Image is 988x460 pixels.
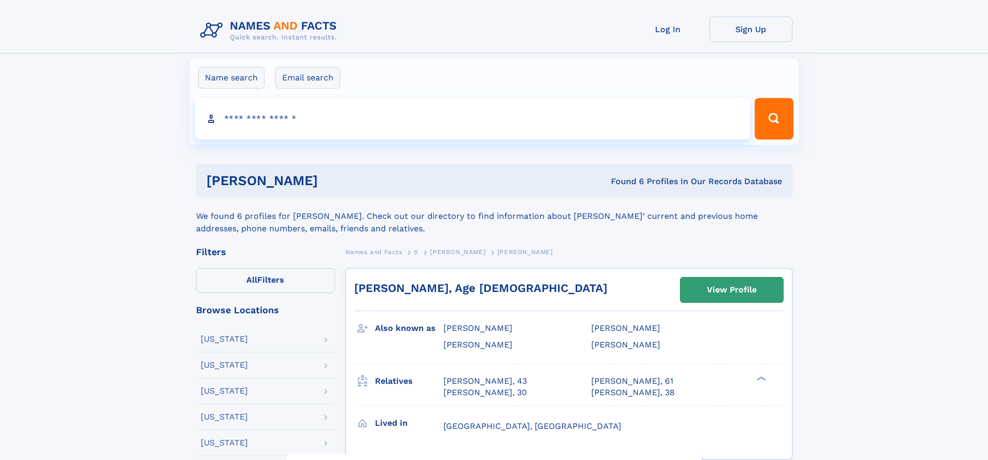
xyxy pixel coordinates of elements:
[198,67,265,89] label: Name search
[201,413,248,421] div: [US_STATE]
[196,247,335,257] div: Filters
[430,245,485,258] a: [PERSON_NAME]
[275,67,340,89] label: Email search
[464,176,782,187] div: Found 6 Profiles In Our Records Database
[195,98,750,140] input: search input
[201,335,248,343] div: [US_STATE]
[201,439,248,447] div: [US_STATE]
[591,323,660,333] span: [PERSON_NAME]
[414,248,419,256] span: S
[375,372,443,390] h3: Relatives
[196,17,345,45] img: Logo Names and Facts
[591,340,660,350] span: [PERSON_NAME]
[591,375,673,387] a: [PERSON_NAME], 61
[354,282,607,295] a: [PERSON_NAME], Age [DEMOGRAPHIC_DATA]
[201,361,248,369] div: [US_STATE]
[443,421,621,431] span: [GEOGRAPHIC_DATA], [GEOGRAPHIC_DATA]
[709,17,792,42] a: Sign Up
[246,275,257,285] span: All
[375,319,443,337] h3: Also known as
[345,245,402,258] a: Names and Facts
[497,248,553,256] span: [PERSON_NAME]
[754,375,767,382] div: ❯
[591,387,675,398] a: [PERSON_NAME], 38
[443,387,527,398] a: [PERSON_NAME], 30
[707,278,757,302] div: View Profile
[443,375,527,387] a: [PERSON_NAME], 43
[206,174,465,187] h1: [PERSON_NAME]
[414,245,419,258] a: S
[375,414,443,432] h3: Lived in
[196,268,335,293] label: Filters
[443,340,512,350] span: [PERSON_NAME]
[430,248,485,256] span: [PERSON_NAME]
[627,17,709,42] a: Log In
[755,98,793,140] button: Search Button
[680,277,783,302] a: View Profile
[201,387,248,395] div: [US_STATE]
[196,198,792,235] div: We found 6 profiles for [PERSON_NAME]. Check out our directory to find information about [PERSON_...
[443,323,512,333] span: [PERSON_NAME]
[196,305,335,315] div: Browse Locations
